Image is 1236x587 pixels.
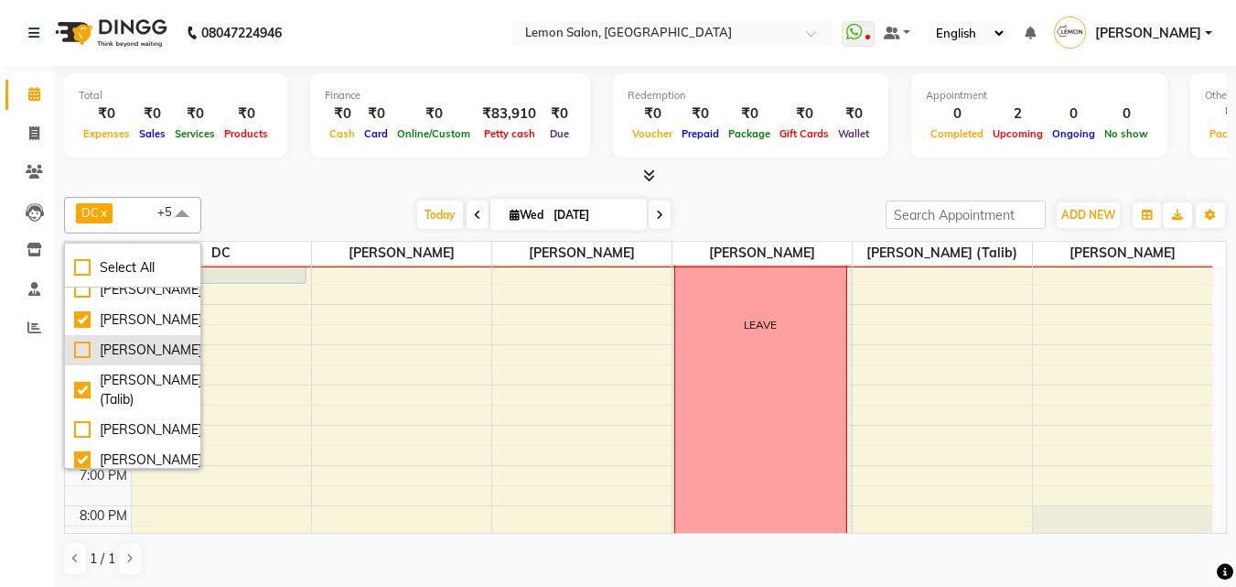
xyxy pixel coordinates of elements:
span: Wallet [833,127,874,140]
div: 0 [926,103,988,125]
span: DC [81,205,99,220]
span: Completed [926,127,988,140]
div: 0 [1048,103,1100,125]
span: +5 [157,204,186,219]
div: ₹0 [79,103,134,125]
span: 1 / 1 [90,549,115,569]
div: [PERSON_NAME] [74,420,191,440]
span: Expenses [79,127,134,140]
span: Voucher [628,127,677,140]
div: [PERSON_NAME] [74,280,191,299]
span: Cash [325,127,360,140]
img: Swati Sharma [1054,16,1086,49]
span: Sales [134,127,170,140]
div: ₹0 [677,103,724,125]
span: [PERSON_NAME] [312,242,491,265]
span: ADD NEW [1061,208,1115,222]
div: ₹0 [775,103,833,125]
div: 8:00 PM [76,506,131,526]
div: ₹0 [392,103,475,125]
div: Redemption [628,88,874,103]
img: logo [47,7,172,59]
span: Upcoming [988,127,1048,140]
span: Online/Custom [392,127,475,140]
span: [PERSON_NAME] [1095,24,1201,43]
span: Ongoing [1048,127,1100,140]
span: Card [360,127,392,140]
div: 2 [988,103,1048,125]
span: [PERSON_NAME] [672,242,852,265]
span: Petty cash [479,127,540,140]
div: 7:00 PM [76,466,131,485]
div: ₹0 [134,103,170,125]
button: ADD NEW [1057,202,1120,228]
input: Search Appointment [886,201,1046,229]
div: ₹0 [543,103,575,125]
div: LEAVE [744,317,777,333]
div: Stylist [65,242,131,261]
span: Package [724,127,775,140]
span: [PERSON_NAME] (Talib) [853,242,1032,265]
span: No show [1100,127,1153,140]
input: 2025-09-03 [548,201,639,229]
span: Due [545,127,574,140]
div: ₹0 [325,103,360,125]
div: ₹0 [220,103,273,125]
div: 0 [1100,103,1153,125]
div: ₹0 [360,103,392,125]
span: Gift Cards [775,127,833,140]
span: DC [132,242,311,265]
div: [PERSON_NAME] [74,341,191,360]
span: Prepaid [677,127,724,140]
div: [PERSON_NAME] (Talib) [74,371,191,409]
div: Appointment [926,88,1153,103]
div: ₹0 [628,103,677,125]
div: ₹83,910 [475,103,543,125]
a: x [99,205,107,220]
div: ₹0 [833,103,874,125]
span: Wed [505,208,548,222]
div: [PERSON_NAME] [74,310,191,330]
span: [PERSON_NAME] [492,242,672,265]
span: Services [170,127,220,140]
span: Today [417,201,463,229]
b: 08047224946 [201,7,282,59]
div: ₹0 [170,103,220,125]
span: [PERSON_NAME] [1033,242,1213,265]
div: [PERSON_NAME] [74,451,191,470]
div: Select All [74,258,191,277]
div: Total [79,88,273,103]
div: Finance [325,88,575,103]
div: ₹0 [724,103,775,125]
span: Products [220,127,273,140]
